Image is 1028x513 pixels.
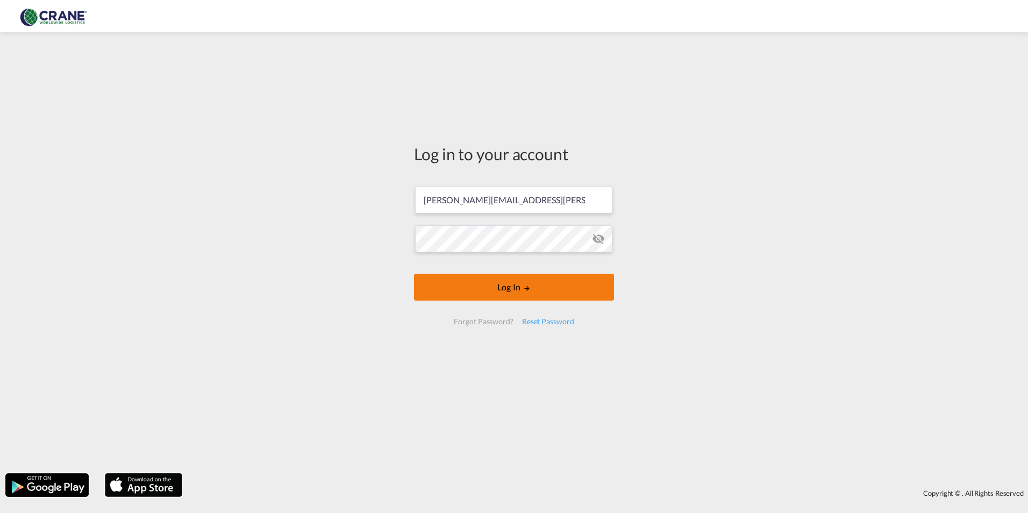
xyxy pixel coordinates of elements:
button: LOGIN [414,274,614,301]
img: google.png [4,472,90,498]
div: Reset Password [518,312,579,331]
div: Log in to your account [414,142,614,165]
md-icon: icon-eye-off [592,232,605,245]
img: apple.png [104,472,183,498]
input: Enter email/phone number [415,187,612,213]
img: 374de710c13411efa3da03fd754f1635.jpg [16,4,89,28]
div: Copyright © . All Rights Reserved [188,484,1028,502]
div: Forgot Password? [449,312,517,331]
